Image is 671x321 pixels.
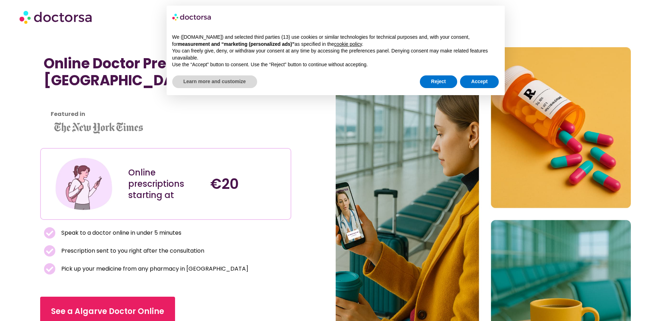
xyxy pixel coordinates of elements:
[60,228,181,238] span: Speak to a doctor online in under 5 minutes
[172,11,212,23] img: logo
[172,34,499,48] p: We ([DOMAIN_NAME]) and selected third parties (13) use cookies or similar technologies for techni...
[172,48,499,61] p: You can freely give, deny, or withdraw your consent at any time by accessing the preferences pane...
[60,264,248,274] span: Pick up your medicine from any pharmacy in [GEOGRAPHIC_DATA]
[172,75,257,88] button: Learn more and customize
[60,246,204,256] span: Prescription sent to you right after the consultation
[334,41,362,47] a: cookie policy
[420,75,457,88] button: Reject
[54,154,114,214] img: Illustration depicting a young woman in a casual outfit, engaged with her smartphone. She has a p...
[44,55,287,89] h1: Online Doctor Prescription in [GEOGRAPHIC_DATA]
[44,104,287,113] iframe: Customer reviews powered by Trustpilot
[172,61,499,68] p: Use the “Accept” button to consent. Use the “Reject” button to continue without accepting.
[44,96,149,104] iframe: Customer reviews powered by Trustpilot
[51,110,85,118] strong: Featured in
[128,167,203,201] div: Online prescriptions starting at
[210,175,285,192] h4: €20
[178,41,294,47] strong: measurement and “marketing (personalized ads)”
[460,75,499,88] button: Accept
[51,306,164,317] span: See a Algarve Doctor Online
